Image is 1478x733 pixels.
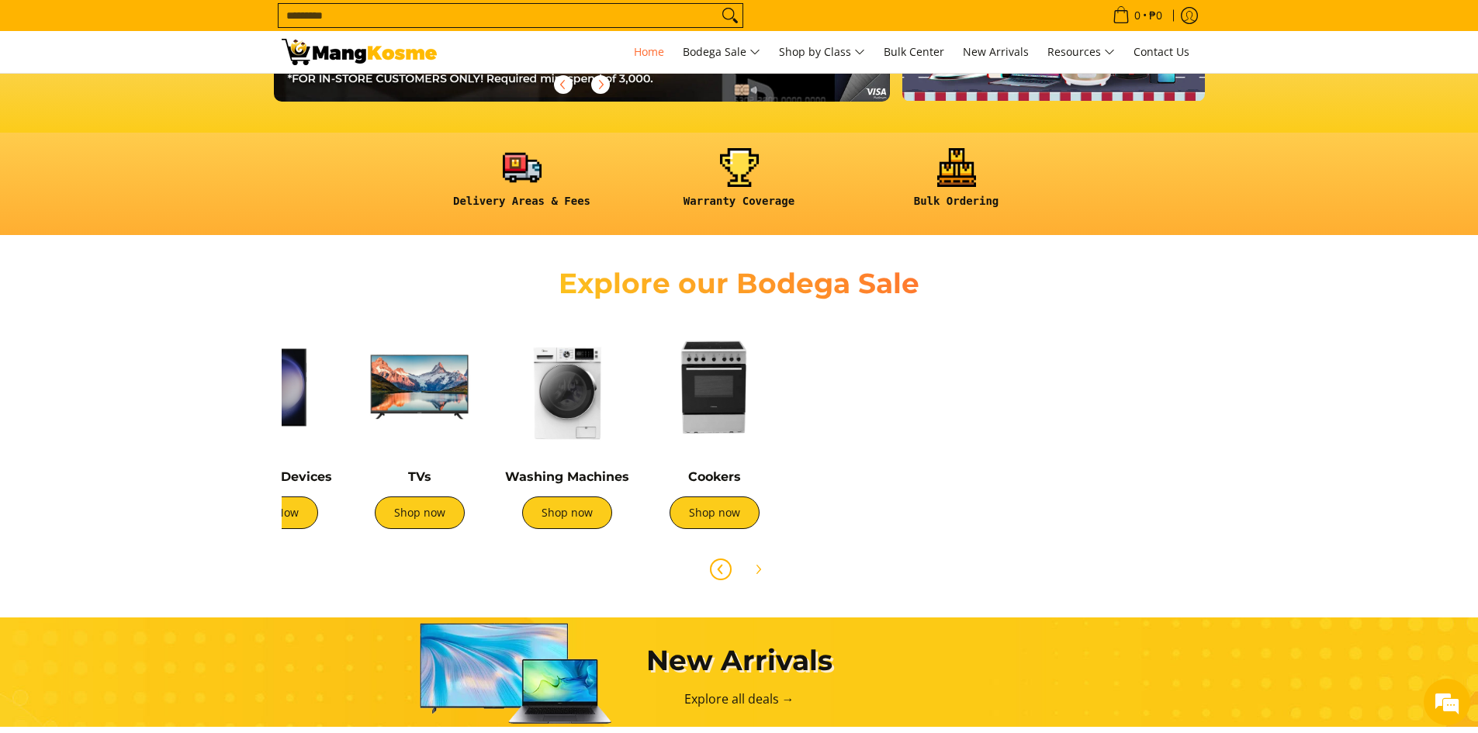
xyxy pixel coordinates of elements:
h2: Explore our Bodega Sale [514,266,964,301]
button: Next [741,552,775,586]
span: Shop by Class [779,43,865,62]
span: 0 [1132,10,1143,21]
a: Home [626,31,672,73]
a: Cookers [688,469,741,484]
a: Explore all deals → [684,690,794,707]
span: ₱0 [1147,10,1165,21]
span: Contact Us [1134,44,1189,59]
span: Home [634,44,664,59]
a: Bulk Center [876,31,952,73]
img: Mang Kosme: Your Home Appliances Warehouse Sale Partner! [282,39,437,65]
span: Resources [1047,43,1115,62]
a: New Arrivals [955,31,1037,73]
a: Shop now [670,496,760,529]
span: New Arrivals [963,44,1029,59]
span: Bodega Sale [683,43,760,62]
img: Washing Machines [501,321,633,453]
a: Washing Machines [505,469,629,484]
a: TVs [408,469,431,484]
a: Shop by Class [771,31,873,73]
a: Bodega Sale [675,31,768,73]
a: Contact Us [1126,31,1197,73]
button: Search [718,4,742,27]
a: <h6><strong>Bulk Ordering</strong></h6> [856,148,1057,220]
a: <h6><strong>Warranty Coverage</strong></h6> [639,148,840,220]
a: Shop now [375,496,465,529]
img: TVs [354,321,486,453]
span: Bulk Center [884,44,944,59]
button: Next [583,67,618,102]
span: • [1108,7,1167,24]
a: Resources [1040,31,1123,73]
button: Previous [546,67,580,102]
img: Cookers [649,321,781,453]
a: <h6><strong>Delivery Areas & Fees</strong></h6> [421,148,623,220]
nav: Main Menu [452,31,1197,73]
button: Previous [704,552,738,586]
a: Shop now [522,496,612,529]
